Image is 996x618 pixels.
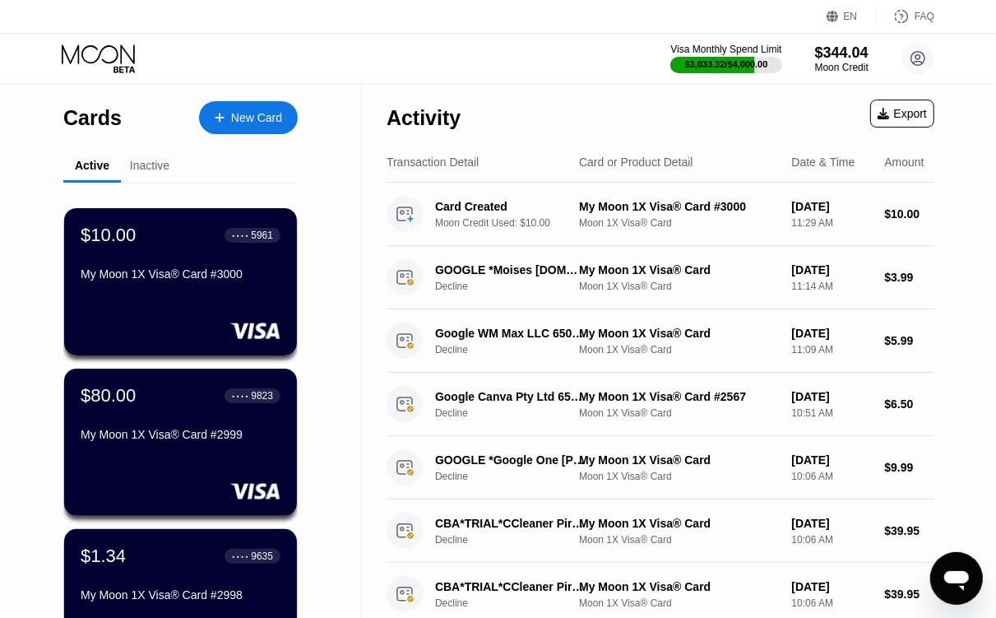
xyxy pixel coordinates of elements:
[387,373,934,436] div: Google Canva Pty Ltd 650-2530000 USDeclineMy Moon 1X Visa® Card #2567Moon 1X Visa® Card[DATE]10:5...
[791,407,871,419] div: 10:51 AM
[231,111,282,125] div: New Card
[232,393,248,398] div: ● ● ● ●
[791,390,871,403] div: [DATE]
[884,588,934,601] div: $39.95
[877,8,934,25] div: FAQ
[387,436,934,500] div: GOOGLE *Google One [PHONE_NUMBER] USDeclineMy Moon 1X Visa® CardMoon 1X Visa® Card[DATE]10:06 AM$...
[579,534,778,546] div: Moon 1X Visa® Card
[791,200,871,213] div: [DATE]
[435,471,596,482] div: Decline
[791,597,871,609] div: 10:06 AM
[435,263,586,276] div: GOOGLE *Moises [DOMAIN_NAME]/helppay#[GEOGRAPHIC_DATA]
[199,101,298,134] div: New Card
[579,471,778,482] div: Moon 1X Visa® Card
[81,267,280,281] div: My Moon 1X Visa® Card #3000
[815,44,869,73] div: $344.04Moon Credit
[791,471,871,482] div: 10:06 AM
[435,453,586,467] div: GOOGLE *Google One [PHONE_NUMBER] US
[81,385,136,407] div: $80.00
[915,11,934,22] div: FAQ
[81,546,126,567] div: $1.34
[579,344,778,355] div: Moon 1X Visa® Card
[579,281,778,292] div: Moon 1X Visa® Card
[232,554,248,559] div: ● ● ● ●
[387,309,934,373] div: Google WM Max LLC 650-2530000 USDeclineMy Moon 1X Visa® CardMoon 1X Visa® Card[DATE]11:09 AM$5.99
[791,281,871,292] div: 11:14 AM
[130,159,169,172] div: Inactive
[791,156,855,169] div: Date & Time
[579,156,693,169] div: Card or Product Detail
[579,200,778,213] div: My Moon 1X Visa® Card #3000
[685,59,768,69] div: $3,033.32 / $4,000.00
[791,580,871,593] div: [DATE]
[387,183,934,246] div: Card CreatedMoon Credit Used: $10.00My Moon 1X Visa® Card #3000Moon 1X Visa® Card[DATE]11:29 AM$1...
[844,11,858,22] div: EN
[884,334,934,347] div: $5.99
[930,552,983,605] iframe: Button to launch messaging window
[884,524,934,537] div: $39.95
[387,156,479,169] div: Transaction Detail
[75,159,109,172] div: Active
[791,217,871,229] div: 11:29 AM
[579,580,778,593] div: My Moon 1X Visa® Card
[815,62,869,73] div: Moon Credit
[435,407,596,419] div: Decline
[884,461,934,474] div: $9.99
[579,390,778,403] div: My Moon 1X Visa® Card #2567
[435,597,596,609] div: Decline
[878,107,927,120] div: Export
[791,534,871,546] div: 10:06 AM
[791,344,871,355] div: 11:09 AM
[387,106,461,130] div: Activity
[827,8,877,25] div: EN
[791,327,871,340] div: [DATE]
[251,551,273,562] div: 9635
[670,44,781,55] div: Visa Monthly Spend Limit
[884,207,934,221] div: $10.00
[579,453,778,467] div: My Moon 1X Visa® Card
[81,225,136,246] div: $10.00
[81,588,280,602] div: My Moon 1X Visa® Card #2998
[791,517,871,530] div: [DATE]
[64,208,297,355] div: $10.00● ● ● ●5961My Moon 1X Visa® Card #3000
[435,580,586,593] div: CBA*TRIAL*CCleaner PirifoCologne DE
[670,44,781,73] div: Visa Monthly Spend Limit$3,033.32/$4,000.00
[64,369,297,516] div: $80.00● ● ● ●9823My Moon 1X Visa® Card #2999
[387,246,934,309] div: GOOGLE *Moises [DOMAIN_NAME]/helppay#[GEOGRAPHIC_DATA]DeclineMy Moon 1X Visa® CardMoon 1X Visa® C...
[63,106,122,130] div: Cards
[232,233,248,238] div: ● ● ● ●
[815,44,869,62] div: $344.04
[435,200,586,213] div: Card Created
[870,100,934,128] div: Export
[435,281,596,292] div: Decline
[435,217,596,229] div: Moon Credit Used: $10.00
[435,534,596,546] div: Decline
[251,230,273,241] div: 5961
[579,597,778,609] div: Moon 1X Visa® Card
[791,263,871,276] div: [DATE]
[579,217,778,229] div: Moon 1X Visa® Card
[579,263,778,276] div: My Moon 1X Visa® Card
[435,327,586,340] div: Google WM Max LLC 650-2530000 US
[579,327,778,340] div: My Moon 1X Visa® Card
[435,517,586,530] div: CBA*TRIAL*CCleaner PirifoCologne DE
[435,390,586,403] div: Google Canva Pty Ltd 650-2530000 US
[435,344,596,355] div: Decline
[791,453,871,467] div: [DATE]
[251,390,273,402] div: 9823
[884,271,934,284] div: $3.99
[579,517,778,530] div: My Moon 1X Visa® Card
[579,407,778,419] div: Moon 1X Visa® Card
[884,156,924,169] div: Amount
[81,428,280,441] div: My Moon 1X Visa® Card #2999
[884,397,934,411] div: $6.50
[387,500,934,563] div: CBA*TRIAL*CCleaner PirifoCologne DEDeclineMy Moon 1X Visa® CardMoon 1X Visa® Card[DATE]10:06 AM$3...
